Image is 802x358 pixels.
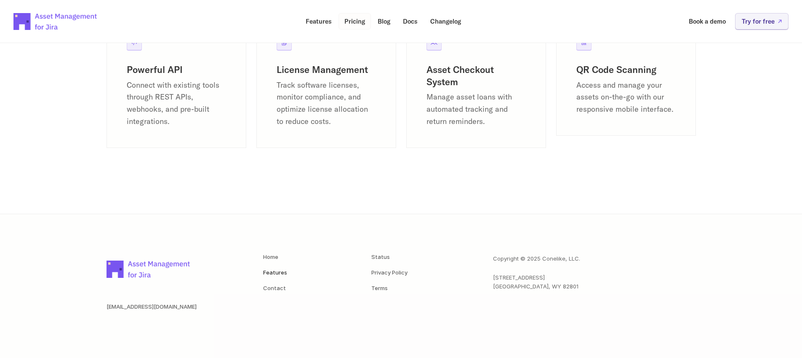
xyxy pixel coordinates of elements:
[742,18,775,24] p: Try for free
[493,254,580,263] p: Copyright © 2025 Conelike, LLC.
[683,13,732,30] a: Book a demo
[300,13,338,30] a: Features
[277,79,376,128] p: Track software licenses, monitor compliance, and optimize license allocation to reduce costs.
[426,64,526,88] h3: Asset Checkout System
[576,64,676,76] h3: QR Code Scanning
[576,79,676,116] p: Access and manage your assets on-the-go with our responsive mobile interface.
[344,18,365,24] p: Pricing
[127,64,226,76] h3: Powerful API
[263,285,286,291] a: Contact
[689,18,726,24] p: Book a demo
[277,64,376,76] h3: License Management
[263,269,287,276] a: Features
[397,13,424,30] a: Docs
[371,269,408,276] a: Privacy Policy
[371,285,388,291] a: Terms
[735,13,789,30] a: Try for free
[430,18,461,24] p: Changelog
[107,303,197,310] a: [EMAIL_ADDRESS][DOMAIN_NAME]
[403,18,418,24] p: Docs
[493,274,545,281] span: [STREET_ADDRESS]
[424,13,467,30] a: Changelog
[306,18,332,24] p: Features
[127,79,226,128] p: Connect with existing tools through REST APIs, webhooks, and pre-built integrations.
[378,18,390,24] p: Blog
[371,253,390,260] a: Status
[493,283,578,290] span: [GEOGRAPHIC_DATA], WY 82801
[372,13,396,30] a: Blog
[426,91,526,127] p: Manage asset loans with automated tracking and return reminders.
[263,253,278,260] a: Home
[338,13,371,30] a: Pricing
